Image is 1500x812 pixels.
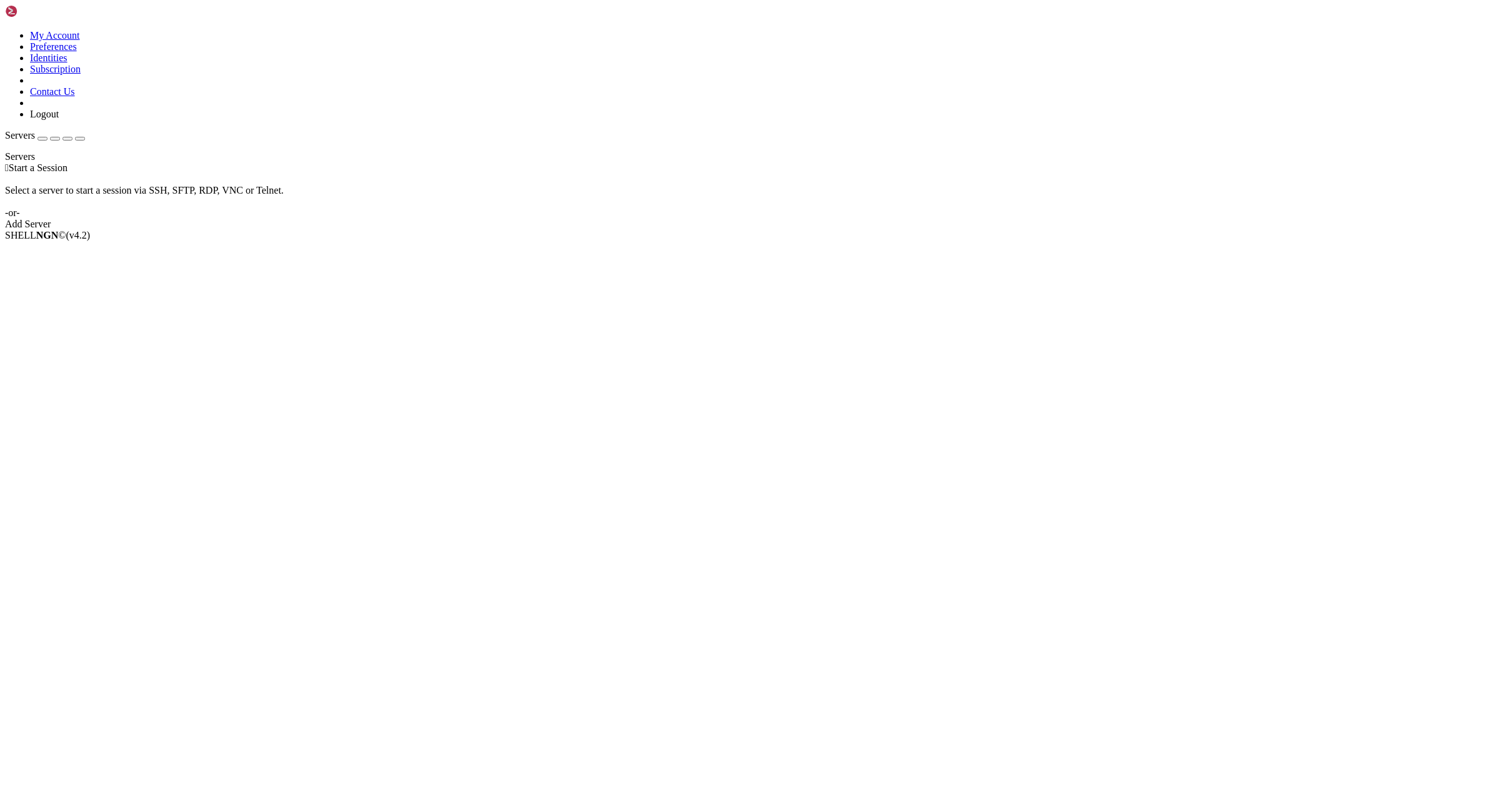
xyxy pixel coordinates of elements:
[66,230,91,240] span: 4.2.0
[5,5,77,17] img: Shellngn
[5,219,1495,230] div: Add Server
[30,30,80,41] a: My Account
[5,174,1495,219] div: Select a server to start a session via SSH, SFTP, RDP, VNC or Telnet. -or-
[5,130,35,141] span: Servers
[30,64,81,74] a: Subscription
[5,230,90,240] span: SHELL ©
[5,130,85,141] a: Servers
[30,109,59,119] a: Logout
[30,41,77,52] a: Preferences
[30,86,75,97] a: Contact Us
[30,52,67,63] a: Identities
[36,230,59,240] b: NGN
[9,162,67,173] span: Start a Session
[5,162,9,173] span: 
[5,151,1495,162] div: Servers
